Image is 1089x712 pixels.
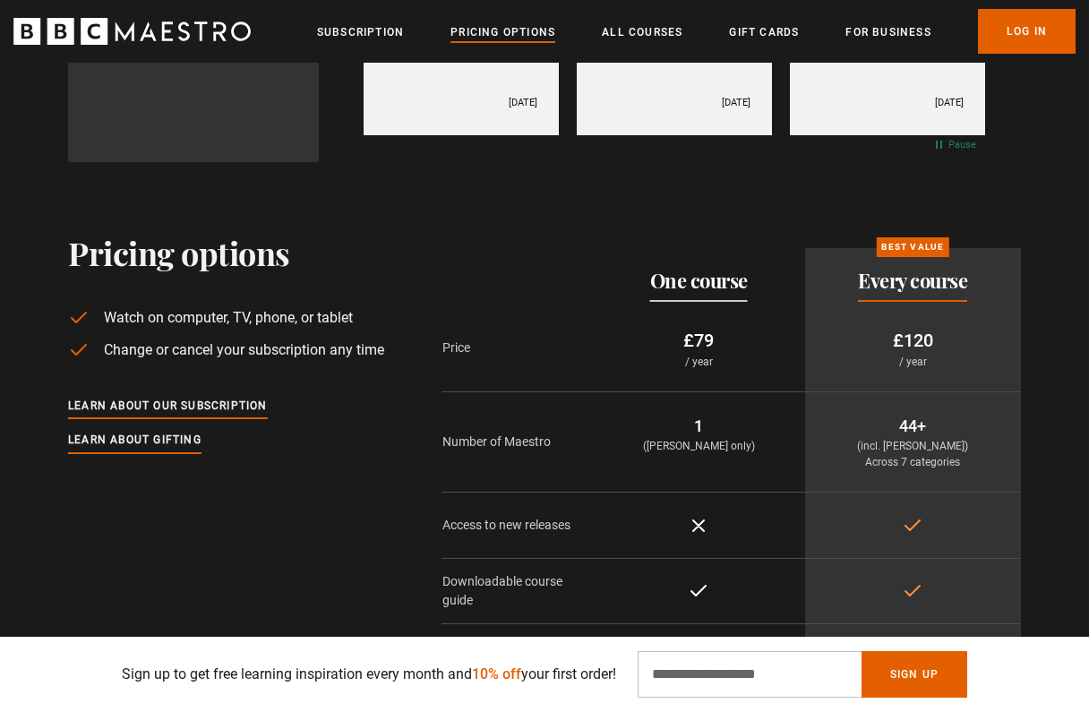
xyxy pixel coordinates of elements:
p: Best value [877,237,948,257]
div: Pause carousel [933,137,976,153]
h2: One course [650,270,748,291]
button: Sign Up [862,651,967,698]
p: / year [607,354,791,370]
a: Log In [978,9,1076,54]
p: Sign up to get free learning inspiration every month and your first order! [122,664,616,685]
a: Learn about gifting [68,431,202,450]
p: ([PERSON_NAME] only) [607,438,791,454]
a: Pricing Options [450,23,555,41]
p: £79 [607,327,791,354]
a: For business [845,23,930,41]
a: Gift Cards [729,23,799,41]
span: 10% off [472,665,521,682]
p: Across 7 categories [819,454,1007,470]
p: 44+ [819,414,1007,438]
p: Number of Maestro [442,433,592,451]
p: Price [442,339,592,357]
p: / year [819,354,1007,370]
p: Downloadable course guide [442,572,592,610]
li: Watch on computer, TV, phone, or tablet [68,307,384,329]
li: Change or cancel your subscription any time [68,339,384,361]
a: All Courses [602,23,682,41]
p: Access to new releases [442,516,592,535]
div: [DATE] [722,96,750,109]
h2: Every course [858,270,967,291]
div: [DATE] [509,96,537,109]
div: Pause [948,138,976,151]
nav: Primary [317,9,1076,54]
p: 1 [607,414,791,438]
p: £120 [819,327,1007,354]
h2: Pricing options [68,234,384,271]
a: Learn about our subscription [68,397,268,416]
a: Subscription [317,23,404,41]
p: (incl. [PERSON_NAME]) [819,438,1007,454]
svg: BBC Maestro [13,18,251,45]
div: [DATE] [935,96,964,109]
